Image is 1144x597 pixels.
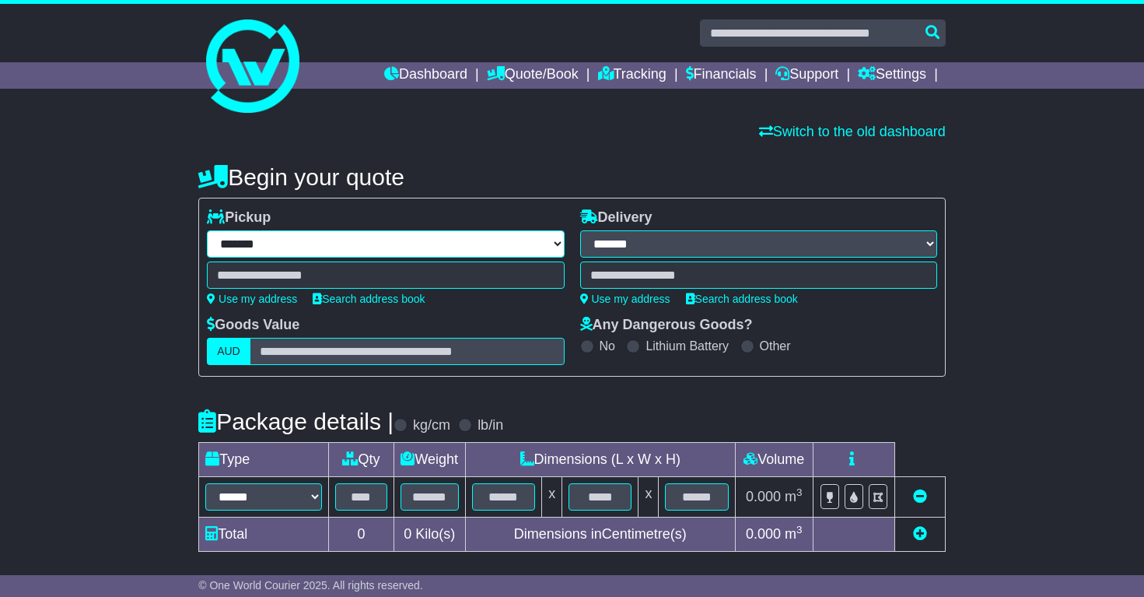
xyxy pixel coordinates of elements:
[198,579,423,592] span: © One World Courier 2025. All rights reserved.
[580,209,652,227] label: Delivery
[198,164,946,190] h4: Begin your quote
[638,477,659,518] td: x
[207,317,299,334] label: Goods Value
[913,526,927,542] a: Add new item
[645,339,729,353] label: Lithium Battery
[913,489,927,504] a: Remove this item
[580,317,753,334] label: Any Dangerous Goods?
[329,518,394,552] td: 0
[199,443,329,477] td: Type
[329,443,394,477] td: Qty
[796,486,803,498] sup: 3
[686,293,798,305] a: Search address book
[313,293,425,305] a: Search address book
[858,62,926,89] a: Settings
[404,526,411,542] span: 0
[759,124,946,139] a: Switch to the old dashboard
[207,209,271,227] label: Pickup
[785,489,803,504] span: m
[785,526,803,542] span: m
[478,417,503,434] label: lb/in
[542,477,562,518] td: x
[413,417,450,434] label: kg/cm
[394,443,465,477] td: Weight
[600,339,615,353] label: No
[686,62,757,89] a: Financials
[384,62,467,89] a: Dashboard
[465,518,735,552] td: Dimensions in Centimetre(s)
[394,518,465,552] td: Kilo(s)
[487,62,579,89] a: Quote/Book
[760,339,791,353] label: Other
[746,526,781,542] span: 0.000
[465,443,735,477] td: Dimensions (L x W x H)
[207,338,250,365] label: AUD
[735,443,813,477] td: Volume
[746,489,781,504] span: 0.000
[580,293,670,305] a: Use my address
[598,62,666,89] a: Tracking
[207,293,297,305] a: Use my address
[796,524,803,536] sup: 3
[775,62,838,89] a: Support
[198,409,394,434] h4: Package details |
[199,518,329,552] td: Total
